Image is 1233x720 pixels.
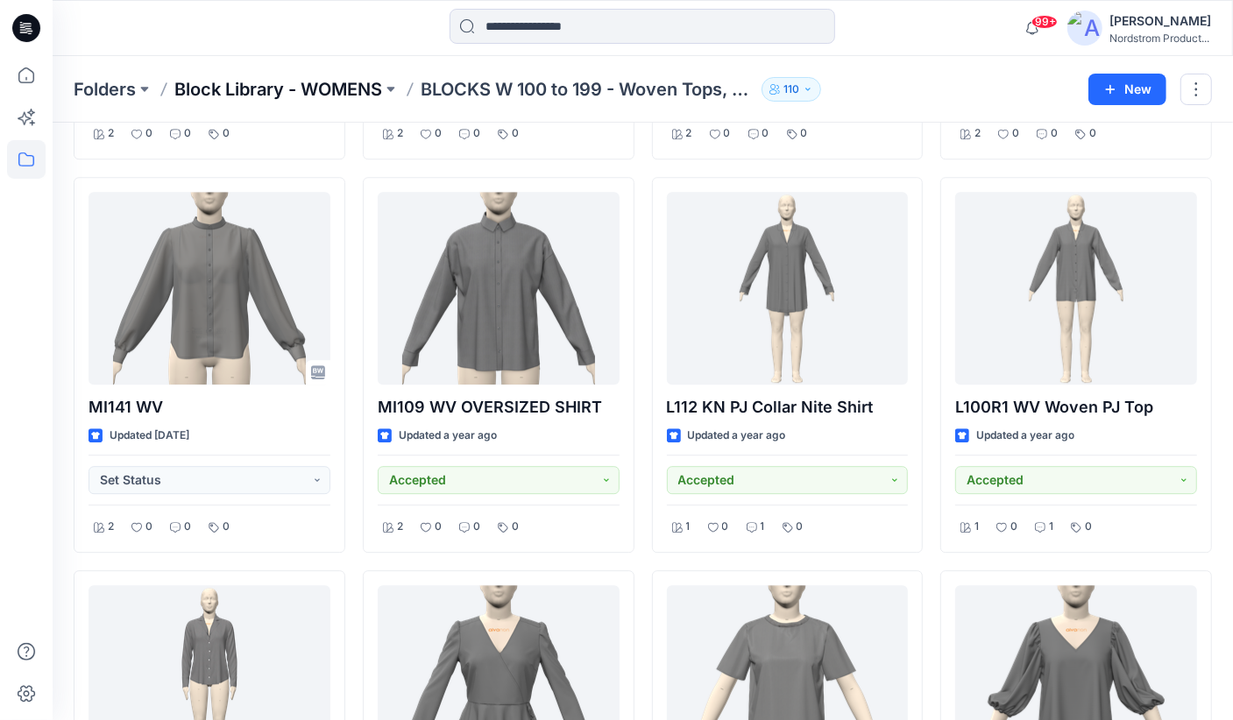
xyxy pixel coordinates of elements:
[223,124,230,143] p: 0
[74,77,136,102] a: Folders
[1089,124,1096,143] p: 0
[435,124,442,143] p: 0
[722,518,729,536] p: 0
[397,124,403,143] p: 2
[667,192,909,385] a: L112 KN PJ Collar Nite Shirt
[1109,11,1211,32] div: [PERSON_NAME]
[184,518,191,536] p: 0
[783,80,799,99] p: 110
[110,427,189,445] p: Updated [DATE]
[1109,32,1211,45] div: Nordstrom Product...
[976,427,1074,445] p: Updated a year ago
[184,124,191,143] p: 0
[761,518,765,536] p: 1
[955,395,1197,420] p: L100R1 WV Woven PJ Top
[762,77,821,102] button: 110
[724,124,731,143] p: 0
[145,518,152,536] p: 0
[145,124,152,143] p: 0
[1067,11,1102,46] img: avatar
[801,124,808,143] p: 0
[473,124,480,143] p: 0
[686,518,691,536] p: 1
[797,518,804,536] p: 0
[955,192,1197,385] a: L100R1 WV Woven PJ Top
[435,518,442,536] p: 0
[397,518,403,536] p: 2
[762,124,769,143] p: 0
[1012,124,1019,143] p: 0
[974,124,981,143] p: 2
[512,518,519,536] p: 0
[686,124,692,143] p: 2
[1031,15,1058,29] span: 99+
[1085,518,1092,536] p: 0
[378,192,620,385] a: MI109 WV OVERSIZED SHIRT
[1049,518,1053,536] p: 1
[688,427,786,445] p: Updated a year ago
[974,518,979,536] p: 1
[421,77,755,102] p: BLOCKS W 100 to 199 - Woven Tops, Shirts, PJ Tops
[108,518,114,536] p: 2
[223,518,230,536] p: 0
[89,192,330,385] a: MI141 WV
[1088,74,1166,105] button: New
[174,77,382,102] a: Block Library - WOMENS
[108,124,114,143] p: 2
[378,395,620,420] p: MI109 WV OVERSIZED SHIRT
[89,395,330,420] p: MI141 WV
[399,427,497,445] p: Updated a year ago
[1010,518,1017,536] p: 0
[473,518,480,536] p: 0
[667,395,909,420] p: L112 KN PJ Collar Nite Shirt
[1051,124,1058,143] p: 0
[512,124,519,143] p: 0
